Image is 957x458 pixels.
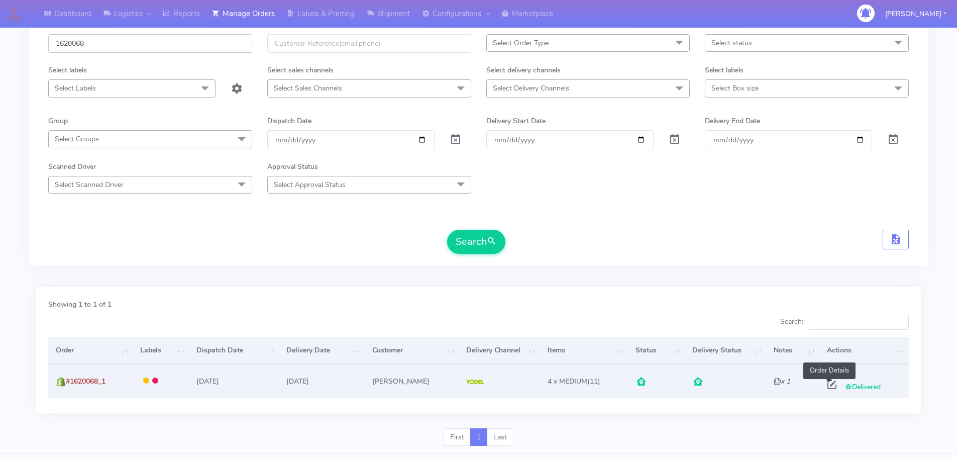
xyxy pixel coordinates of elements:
[48,161,96,172] label: Scanned Driver
[48,116,68,126] label: Group
[819,337,909,364] th: Actions: activate to sort column ascending
[365,337,459,364] th: Customer: activate to sort column ascending
[189,364,279,398] td: [DATE]
[66,377,105,386] span: #1620068_1
[705,65,743,75] label: Select labels
[48,65,87,75] label: Select labels
[459,337,540,364] th: Delivery Channel: activate to sort column ascending
[486,65,561,75] label: Select delivery channels
[279,337,365,364] th: Delivery Date: activate to sort column ascending
[774,377,790,386] i: x 1
[766,337,819,364] th: Notes: activate to sort column ascending
[55,134,99,144] span: Select Groups
[807,314,909,330] input: Search:
[548,377,587,386] span: 4 x MEDIUM
[470,428,487,446] a: 1
[48,337,132,364] th: Order: activate to sort column ascending
[493,38,549,48] span: Select Order Type
[447,230,505,254] button: Search
[628,337,685,364] th: Status: activate to sort column ascending
[274,180,346,190] span: Select Approval Status
[711,83,759,93] span: Select Box size
[267,34,471,53] input: Customer Reference(email,phone)
[55,180,124,190] span: Select Scanned Driver
[279,364,365,398] td: [DATE]
[878,4,954,24] button: [PERSON_NAME]
[189,337,279,364] th: Dispatch Date: activate to sort column ascending
[274,83,342,93] span: Select Sales Channels
[780,314,909,330] label: Search:
[365,364,459,398] td: [PERSON_NAME]
[493,83,569,93] span: Select Delivery Channels
[55,83,96,93] span: Select Labels
[267,65,334,75] label: Select sales channels
[267,161,318,172] label: Approval Status
[267,116,311,126] label: Dispatch Date
[48,34,252,53] input: Order Id
[486,116,546,126] label: Delivery Start Date
[540,337,628,364] th: Items: activate to sort column ascending
[132,337,189,364] th: Labels: activate to sort column ascending
[711,38,752,48] span: Select status
[685,337,766,364] th: Delivery Status: activate to sort column ascending
[845,382,881,392] span: Delivered
[705,116,760,126] label: Delivery End Date
[466,380,484,385] img: Yodel
[48,299,112,310] label: Showing 1 to 1 of 1
[548,377,600,386] span: (11)
[56,377,66,387] img: shopify.png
